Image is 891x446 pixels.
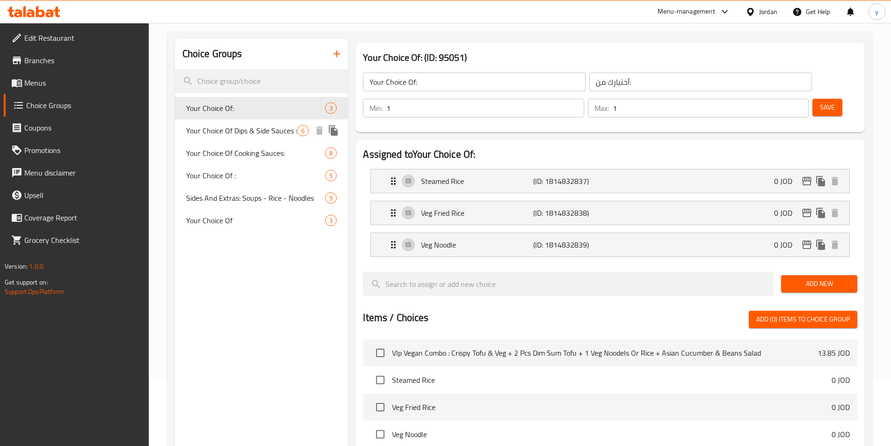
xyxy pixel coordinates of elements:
[363,165,857,197] li: Expand
[325,192,337,204] div: Choices
[175,164,348,187] div: Your Choice Of :5
[369,102,383,114] p: Min:
[371,201,849,225] div: Expand
[759,7,777,17] div: Jordan
[4,117,149,139] a: Coupons
[186,147,326,159] span: Your Choice Of Cooking Sauces:
[421,207,533,219] p: Veg Fried Rice
[186,170,326,181] span: Your Choice Of :
[363,147,857,161] h2: Assigned to Your Choice Of:
[820,102,835,113] span: Save
[4,229,149,251] a: Grocery Checklist
[24,212,141,223] span: Coverage Report
[363,229,857,261] li: Expand
[326,171,336,180] span: 5
[175,142,348,164] div: Your Choice Of Cooking Sauces:8
[392,347,818,358] span: VIp Vegan Combo : Crispy Tofu & Veg + 2 Pcs Dim Sum Tofu + 1 Veg Noodels Or Rice + Asian Cucumber...
[658,6,715,17] div: Menu-management
[774,239,800,250] p: 0 JOD
[325,170,337,181] div: Choices
[326,149,336,158] span: 8
[186,215,326,226] span: Your Choice Of
[24,167,141,178] span: Menu disclaimer
[297,126,308,135] span: 6
[828,174,842,188] button: delete
[26,100,141,111] span: Choice Groups
[4,206,149,229] a: Coverage Report
[818,347,850,358] p: 13.85 JOD
[175,187,348,209] div: Sides And Extras: Soups - Rice - Noodles9
[832,402,850,413] p: 0 JOD
[363,197,857,229] li: Expand
[774,207,800,219] p: 0 JOD
[781,275,857,292] button: Add New
[5,276,48,288] span: Get support on:
[370,397,390,417] span: Select choice
[814,174,828,188] button: duplicate
[325,147,337,159] div: Choices
[4,49,149,72] a: Branches
[4,184,149,206] a: Upsell
[800,174,814,188] button: edit
[175,97,348,119] div: Your Choice Of:3
[774,175,800,187] p: 0 JOD
[297,125,309,136] div: Choices
[363,272,774,296] input: search
[363,50,857,65] h3: Your Choice Of: (ID: 95051)
[5,285,64,298] a: Support.OpsPlatform
[4,161,149,184] a: Menu disclaimer
[326,124,340,138] button: duplicate
[326,104,336,113] span: 3
[326,216,336,225] span: 3
[325,102,337,114] div: Choices
[533,207,608,219] p: (ID: 1814832838)
[370,424,390,444] span: Select choice
[4,72,149,94] a: Menus
[800,206,814,220] button: edit
[370,343,390,363] span: Select choice
[789,278,850,290] span: Add New
[182,47,242,61] h2: Choice Groups
[812,99,842,116] button: Save
[24,145,141,156] span: Promotions
[24,77,141,88] span: Menus
[371,233,849,256] div: Expand
[175,209,348,232] div: Your Choice Of3
[533,239,608,250] p: (ID: 1814832839)
[4,139,149,161] a: Promotions
[814,206,828,220] button: duplicate
[392,429,832,440] span: Veg Noodle
[24,55,141,66] span: Branches
[24,190,141,201] span: Upsell
[186,125,297,136] span: Your Choice Of Dips & Side Sauces :
[4,27,149,49] a: Edit Restaurant
[800,238,814,252] button: edit
[5,260,28,272] span: Version:
[312,124,326,138] button: delete
[370,370,390,390] span: Select choice
[186,192,326,204] span: Sides And Extras: Soups - Rice - Noodles
[392,402,832,413] span: Veg Fried Rice
[29,260,43,272] span: 1.0.0
[828,206,842,220] button: delete
[392,374,832,386] span: Steamed Rice
[533,175,608,187] p: (ID: 1814832837)
[24,234,141,246] span: Grocery Checklist
[828,238,842,252] button: delete
[24,122,141,133] span: Coupons
[325,215,337,226] div: Choices
[421,239,533,250] p: Veg Noodle
[421,175,533,187] p: Steamed Rice
[24,32,141,44] span: Edit Restaurant
[363,311,428,325] h2: Items / Choices
[832,429,850,440] p: 0 JOD
[814,238,828,252] button: duplicate
[749,311,857,328] button: Add (0) items to choice group
[175,69,348,93] input: search
[175,119,348,142] div: Your Choice Of Dips & Side Sauces :6deleteduplicate
[4,94,149,117] a: Choice Groups
[371,169,849,193] div: Expand
[832,374,850,386] p: 0 JOD
[594,102,609,114] p: Max:
[326,194,336,203] span: 9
